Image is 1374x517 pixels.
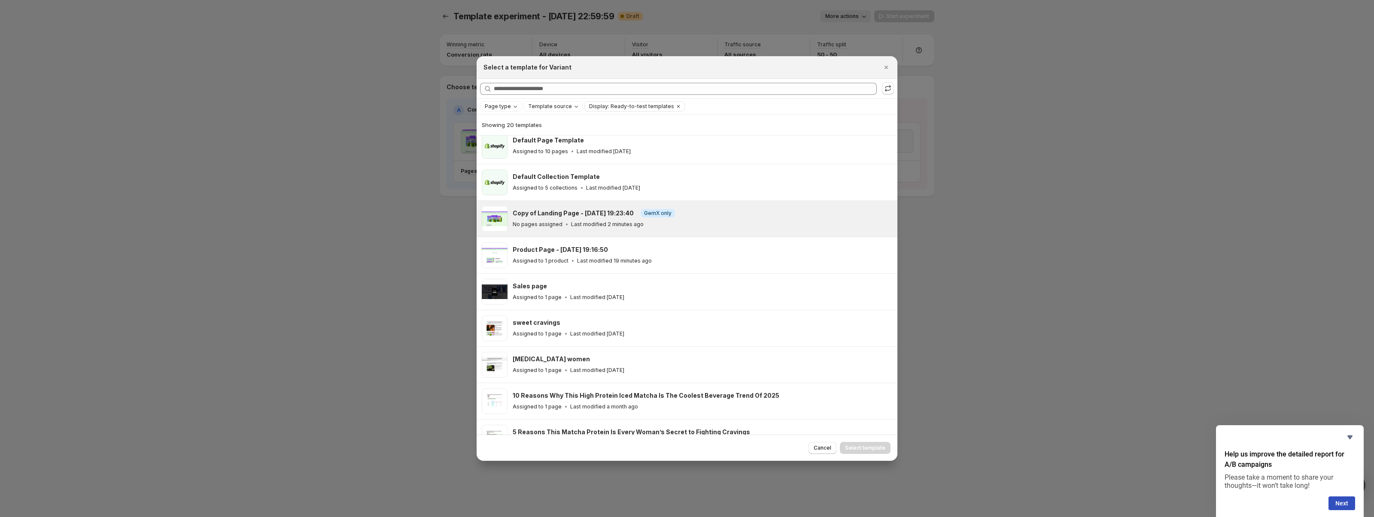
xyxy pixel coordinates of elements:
[528,103,572,110] span: Template source
[482,121,542,128] span: Showing 20 templates
[585,102,674,111] button: Display: Ready-to-test templates
[644,210,672,217] span: GemX only
[513,330,562,337] p: Assigned to 1 page
[485,103,511,110] span: Page type
[513,428,750,436] h3: 5 Reasons This Matcha Protein Is Every Woman’s Secret to Fighting Cravings
[524,102,582,111] button: Template source
[513,367,562,374] p: Assigned to 1 page
[513,172,600,181] h3: Default Collection Template
[1225,432,1355,510] div: Help us improve the detailed report for A/B campaigns
[570,294,624,301] p: Last modified [DATE]
[513,318,560,327] h3: sweet cravings
[570,330,624,337] p: Last modified [DATE]
[513,221,562,228] p: No pages assigned
[577,148,631,155] p: Last modified [DATE]
[513,184,578,191] p: Assigned to 5 collections
[1225,473,1355,490] p: Please take a moment to share your thoughts—it won’t take long!
[674,102,683,111] button: Clear
[570,367,624,374] p: Last modified [DATE]
[480,102,521,111] button: Page type
[577,257,652,264] p: Last modified 19 minutes ago
[589,103,674,110] span: Display: Ready-to-test templates
[570,403,638,410] p: Last modified a month ago
[1345,432,1355,442] button: Hide survey
[513,282,547,290] h3: Sales page
[809,442,836,454] button: Cancel
[1225,449,1355,470] h2: Help us improve the detailed report for A/B campaigns
[513,245,608,254] h3: Product Page - [DATE] 19:16:50
[513,148,568,155] p: Assigned to 10 pages
[571,221,644,228] p: Last modified 2 minutes ago
[513,355,590,363] h3: [MEDICAL_DATA] women
[814,444,831,451] span: Cancel
[880,61,892,73] button: Close
[586,184,640,191] p: Last modified [DATE]
[513,294,562,301] p: Assigned to 1 page
[483,63,571,72] h2: Select a template for Variant
[482,169,508,195] img: Default Collection Template
[1328,496,1355,510] button: Next question
[513,136,584,145] h3: Default Page Template
[513,257,568,264] p: Assigned to 1 product
[513,391,779,400] h3: 10 Reasons Why This High Protein Iced Matcha Is The Coolest Beverage Trend Of 2025
[513,209,634,218] h3: Copy of Landing Page - [DATE] 19:23:40
[513,403,562,410] p: Assigned to 1 page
